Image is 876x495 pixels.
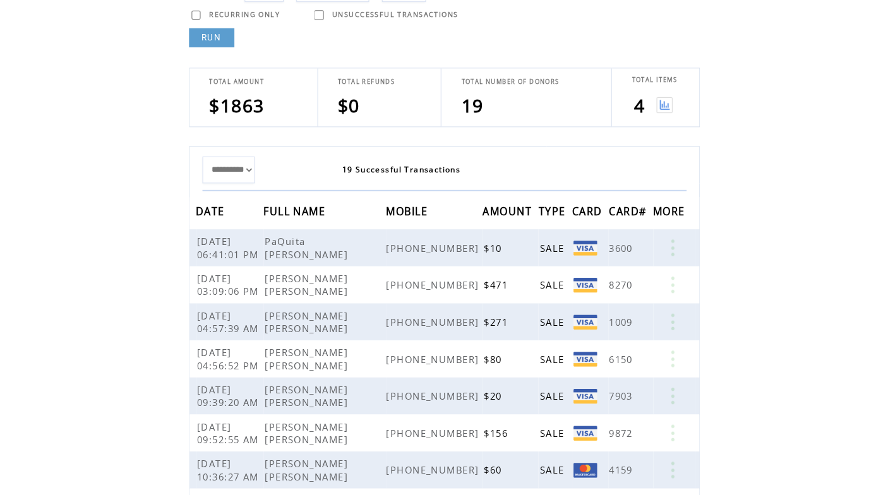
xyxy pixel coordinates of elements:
span: [DATE] 06:41:01 PM [195,232,260,258]
span: SALE [534,385,561,398]
span: [DATE] 04:57:39 AM [195,306,260,331]
img: MC [567,458,591,472]
a: RUN [187,28,232,47]
img: Visa [567,385,591,399]
span: PaQuita [PERSON_NAME] [262,232,347,258]
span: $80 [479,349,500,361]
span: [PHONE_NUMBER] [382,239,477,251]
span: TOTAL ITEMS [625,75,669,83]
span: [PHONE_NUMBER] [382,385,477,398]
img: Visa [567,238,591,253]
span: CARD# [602,199,642,222]
a: TYPE [532,205,562,212]
span: [PERSON_NAME] [PERSON_NAME] [262,269,347,294]
span: 4 [627,92,637,116]
img: Visa [567,275,591,289]
span: MORE [646,199,681,222]
span: [PHONE_NUMBER] [382,275,477,288]
span: [PERSON_NAME] [PERSON_NAME] [262,415,347,441]
span: 6150 [602,349,628,361]
span: FULL NAME [261,199,325,222]
span: [PHONE_NUMBER] [382,349,477,361]
span: 4159 [602,458,628,471]
span: DATE [194,199,225,222]
span: [DATE] 10:36:27 AM [195,452,260,477]
span: UNSUCCESSFUL TRANSACTIONS [328,10,453,19]
span: CARD [566,199,599,222]
span: $471 [479,275,505,288]
span: RECURRING ONLY [207,10,277,19]
span: SALE [534,239,561,251]
span: SALE [534,312,561,325]
a: CARD# [602,205,642,212]
a: AMOUNT [477,205,529,212]
span: [DATE] 09:39:20 AM [195,379,260,404]
span: [PHONE_NUMBER] [382,422,477,434]
span: TOTAL REFUNDS [334,76,390,85]
span: 7903 [602,385,628,398]
span: [PERSON_NAME] [PERSON_NAME] [262,342,347,367]
span: [DATE] 09:52:55 AM [195,415,260,441]
span: $1863 [207,92,262,116]
span: SALE [534,349,561,361]
span: TYPE [532,199,562,222]
span: TOTAL AMOUNT [207,76,261,85]
a: MOBILE [382,205,426,212]
span: MOBILE [382,199,426,222]
span: $156 [479,422,505,434]
span: $0 [334,92,356,116]
span: [PERSON_NAME] [PERSON_NAME] [262,379,347,404]
span: SALE [534,422,561,434]
span: 1009 [602,312,628,325]
span: SALE [534,458,561,471]
span: 19 Successful Transactions [339,162,456,173]
span: $20 [479,385,500,398]
span: SALE [534,275,561,288]
a: DATE [194,205,225,212]
span: [DATE] 04:56:52 PM [195,342,260,367]
span: 8270 [602,275,628,288]
span: AMOUNT [477,199,529,222]
span: $60 [479,458,500,471]
span: [DATE] 03:09:06 PM [195,269,260,294]
span: [PERSON_NAME] [PERSON_NAME] [262,452,347,477]
span: $271 [479,312,505,325]
span: [PERSON_NAME] [PERSON_NAME] [262,306,347,331]
img: Visa [567,311,591,326]
span: 9872 [602,422,628,434]
span: [PHONE_NUMBER] [382,458,477,471]
a: FULL NAME [261,205,325,212]
span: 3600 [602,239,628,251]
a: CARD [566,205,599,212]
img: View graph [649,96,665,112]
img: Visa [567,421,591,436]
img: Visa [567,348,591,362]
span: TOTAL NUMBER OF DONORS [456,76,553,85]
span: [PHONE_NUMBER] [382,312,477,325]
span: $10 [479,239,500,251]
span: 19 [456,92,478,116]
